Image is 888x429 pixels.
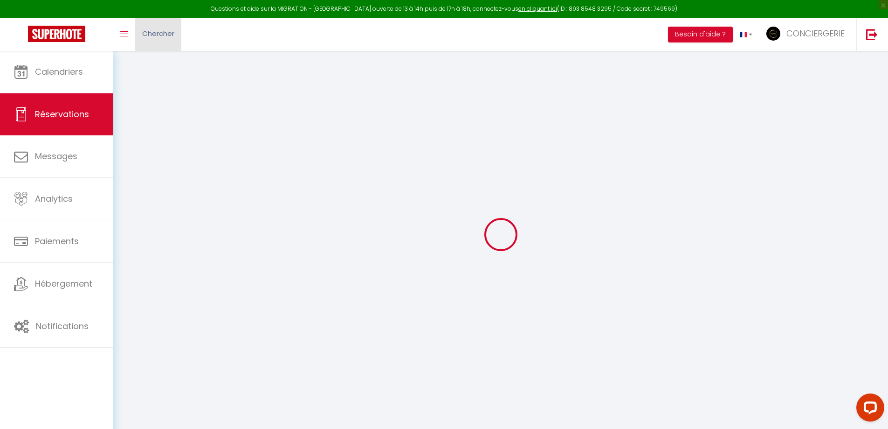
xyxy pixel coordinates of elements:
img: Super Booking [28,26,85,42]
img: ... [766,27,780,41]
span: Calendriers [35,66,83,77]
button: Besoin d'aide ? [668,27,733,42]
img: logout [866,28,878,40]
a: Chercher [135,18,181,51]
span: Hébergement [35,278,92,289]
a: ... CONCIERGERIE [759,18,856,51]
span: CONCIERGERIE [786,28,845,39]
span: Messages [35,150,77,162]
iframe: LiveChat chat widget [849,390,888,429]
span: Chercher [142,28,174,38]
span: Paiements [35,235,79,247]
span: Analytics [35,193,73,204]
span: Réservations [35,108,89,120]
a: en cliquant ici [518,5,557,13]
span: Notifications [36,320,89,332]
